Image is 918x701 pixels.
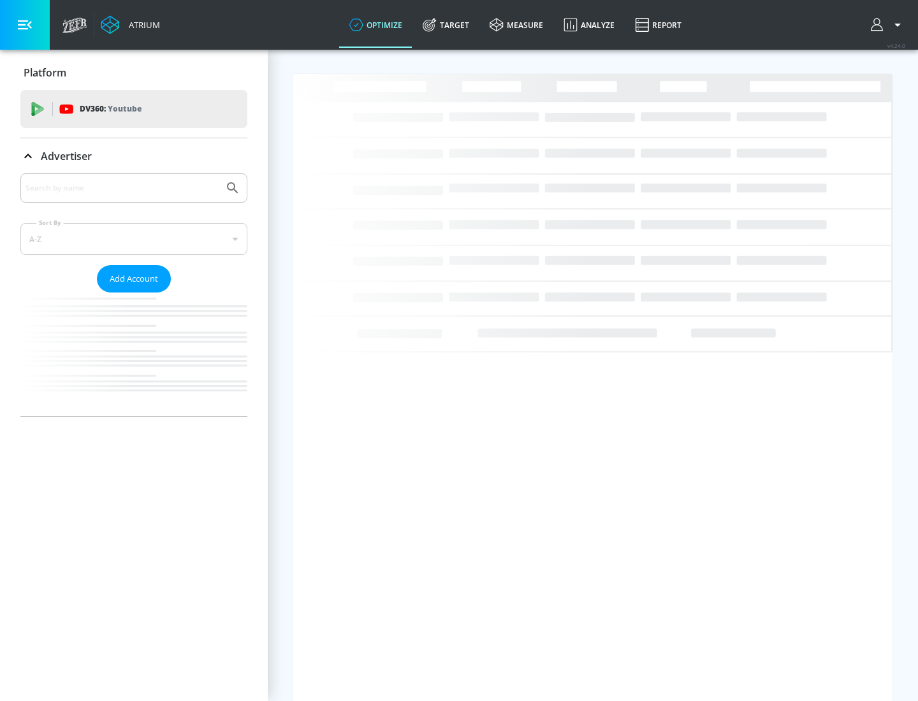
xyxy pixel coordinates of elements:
[20,90,247,128] div: DV360: Youtube
[479,2,553,48] a: measure
[41,149,92,163] p: Advertiser
[20,173,247,416] div: Advertiser
[101,15,160,34] a: Atrium
[20,293,247,416] nav: list of Advertiser
[887,42,905,49] span: v 4.24.0
[25,180,219,196] input: Search by name
[36,219,64,227] label: Sort By
[80,102,142,116] p: DV360:
[625,2,692,48] a: Report
[97,265,171,293] button: Add Account
[412,2,479,48] a: Target
[24,66,66,80] p: Platform
[20,138,247,174] div: Advertiser
[339,2,412,48] a: optimize
[20,223,247,255] div: A-Z
[124,19,160,31] div: Atrium
[553,2,625,48] a: Analyze
[20,55,247,90] div: Platform
[110,271,158,286] span: Add Account
[108,102,142,115] p: Youtube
